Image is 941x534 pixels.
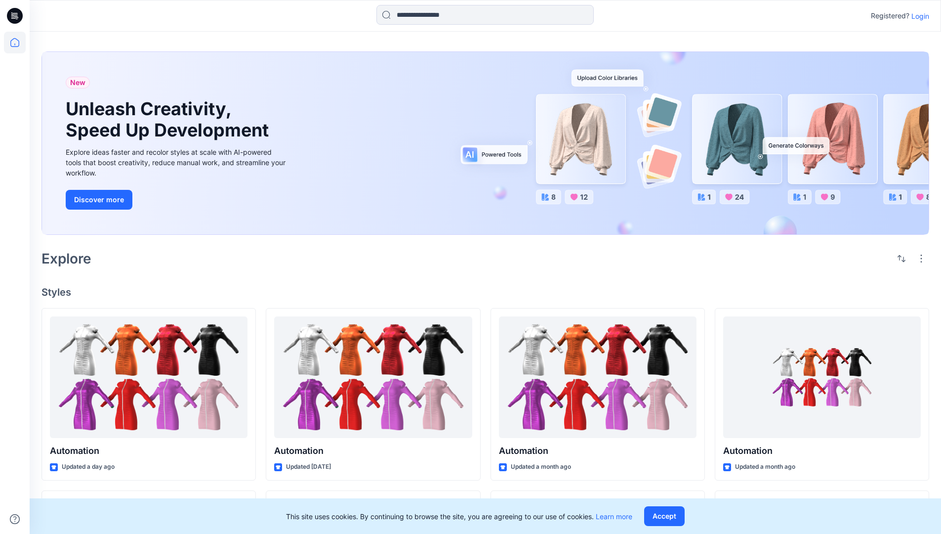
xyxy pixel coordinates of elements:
[41,286,929,298] h4: Styles
[62,462,115,472] p: Updated a day ago
[511,462,571,472] p: Updated a month ago
[66,190,132,210] button: Discover more
[50,316,247,439] a: Automation
[274,316,472,439] a: Automation
[274,444,472,458] p: Automation
[499,444,696,458] p: Automation
[70,77,85,89] span: New
[499,316,696,439] a: Automation
[41,251,91,267] h2: Explore
[596,512,632,521] a: Learn more
[644,506,685,526] button: Accept
[66,98,273,141] h1: Unleash Creativity, Speed Up Development
[735,462,795,472] p: Updated a month ago
[911,11,929,21] p: Login
[66,190,288,210] a: Discover more
[286,462,331,472] p: Updated [DATE]
[723,316,921,439] a: Automation
[286,511,632,522] p: This site uses cookies. By continuing to browse the site, you are agreeing to our use of cookies.
[50,444,247,458] p: Automation
[723,444,921,458] p: Automation
[871,10,909,22] p: Registered?
[66,147,288,178] div: Explore ideas faster and recolor styles at scale with AI-powered tools that boost creativity, red...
